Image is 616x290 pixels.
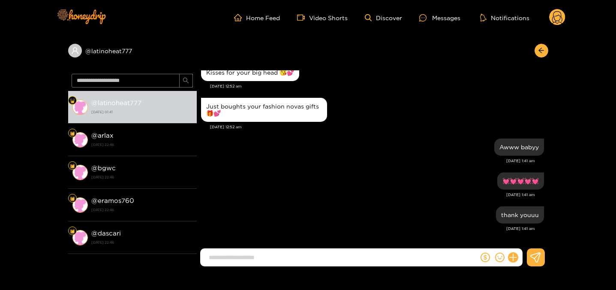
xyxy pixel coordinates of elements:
[499,144,539,151] div: Awww babyy
[501,211,539,218] div: thank youuu
[210,124,544,130] div: [DATE] 12:52 am
[206,69,294,76] div: Kisses for your big head 😘💕
[91,239,192,246] strong: [DATE] 22:46
[538,47,544,54] span: arrow-left
[481,253,490,262] span: dollar
[91,108,192,116] strong: [DATE] 01:41
[496,206,544,224] div: Aug. 24, 1:41 am
[72,165,88,180] img: conversation
[70,163,75,169] img: Fan Level
[68,44,197,57] div: @latinoheat777
[91,132,114,139] strong: @ arlax
[72,100,88,115] img: conversation
[70,229,75,234] img: Fan Level
[365,14,402,21] a: Discover
[91,164,116,172] strong: @ bgwc
[91,206,192,214] strong: [DATE] 22:46
[91,230,121,237] strong: @ dascari
[201,226,535,232] div: [DATE] 1:41 am
[72,132,88,148] img: conversation
[234,14,246,21] span: home
[91,141,192,148] strong: [DATE] 22:46
[234,14,280,21] a: Home Feed
[91,173,192,181] strong: [DATE] 22:46
[206,103,322,117] div: Just boughts your fashion novas gifts 🎁💕
[201,192,535,198] div: [DATE] 1:41 am
[70,131,75,136] img: Fan Level
[479,251,492,264] button: dollar
[179,74,193,88] button: search
[210,83,544,89] div: [DATE] 12:52 am
[71,47,79,54] span: user
[495,253,505,262] span: smile
[297,14,309,21] span: video-camera
[91,99,141,106] strong: @ latinoheat777
[201,158,535,164] div: [DATE] 1:41 am
[201,64,299,81] div: Aug. 24, 12:52 am
[478,13,532,22] button: Notifications
[70,98,75,103] img: Fan Level
[497,172,544,190] div: Aug. 24, 1:41 am
[72,197,88,213] img: conversation
[502,178,539,184] div: 💓💓💓💓💓
[70,196,75,201] img: Fan Level
[494,139,544,156] div: Aug. 24, 1:41 am
[201,98,327,122] div: Aug. 24, 12:52 am
[91,197,134,204] strong: @ eramos760
[183,77,189,85] span: search
[72,230,88,245] img: conversation
[419,13,460,23] div: Messages
[535,44,548,57] button: arrow-left
[297,14,348,21] a: Video Shorts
